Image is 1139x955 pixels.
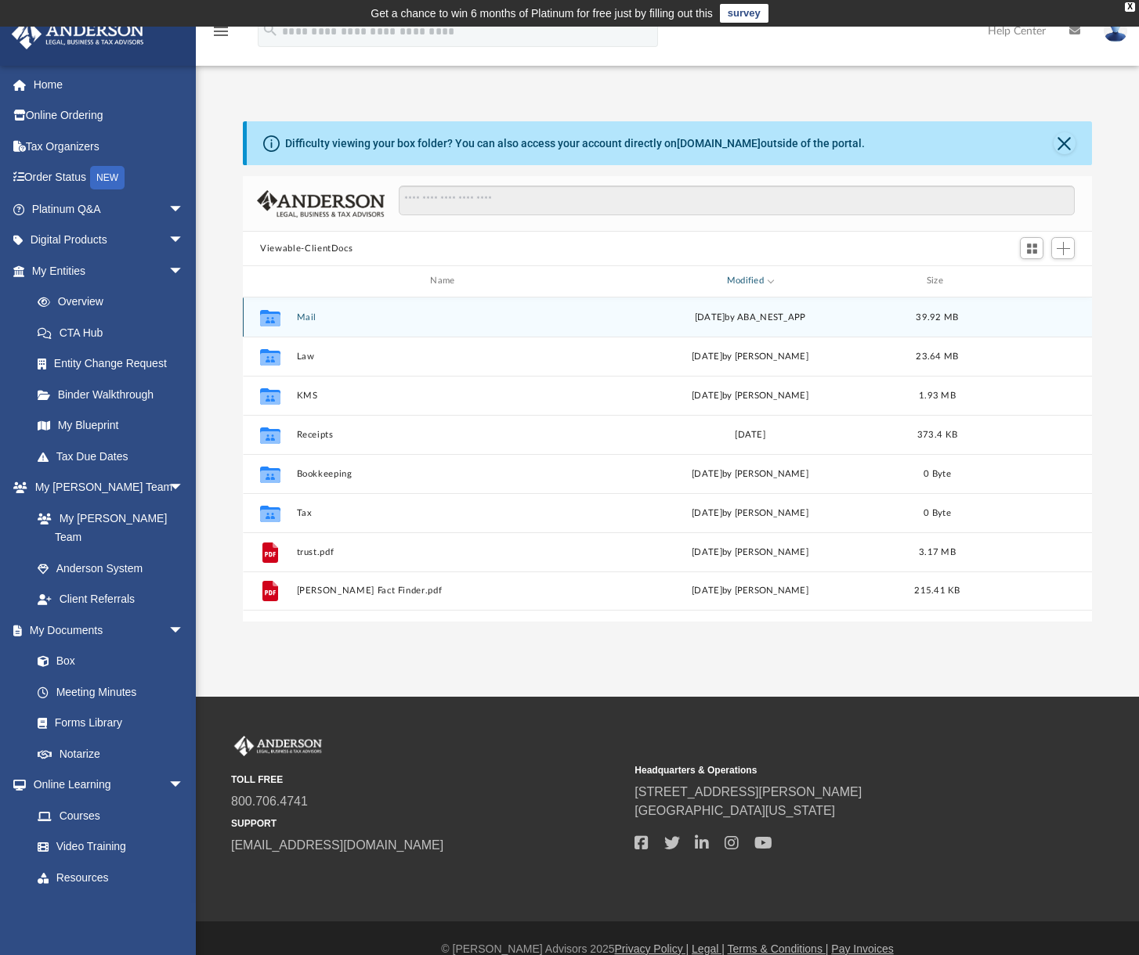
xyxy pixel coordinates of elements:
[677,137,761,150] a: [DOMAIN_NAME]
[22,286,208,318] a: Overview
[243,297,1092,622] div: grid
[231,795,308,808] a: 800.706.4741
[924,508,951,517] span: 0 Byte
[168,225,200,257] span: arrow_drop_down
[635,763,1027,777] small: Headquarters & Operations
[231,773,624,787] small: TOLL FREE
[1125,2,1135,12] div: close
[602,506,899,520] div: [DATE] by [PERSON_NAME]
[919,547,956,556] span: 3.17 MB
[602,349,899,363] div: [DATE] by [PERSON_NAME]
[297,430,595,440] button: Receipts
[11,69,208,100] a: Home
[915,586,960,595] span: 215.41 KB
[602,388,899,402] div: [DATE] by [PERSON_NAME]
[212,22,230,41] i: menu
[1104,20,1127,42] img: User Pic
[168,255,200,287] span: arrow_drop_down
[22,831,192,863] a: Video Training
[11,769,200,801] a: Online Learningarrow_drop_down
[297,508,595,518] button: Tax
[250,274,289,288] div: id
[22,646,192,677] a: Box
[371,4,713,23] div: Get a chance to win 6 months of Platinum for free just by filling out this
[924,469,951,477] span: 0 Byte
[22,862,200,893] a: Resources
[906,274,969,288] div: Size
[615,942,689,955] a: Privacy Policy |
[262,21,279,38] i: search
[11,255,208,286] a: My Entitiesarrow_drop_down
[90,166,125,189] div: NEW
[1054,132,1076,154] button: Close
[22,379,208,410] a: Binder Walkthrough
[168,614,200,647] span: arrow_drop_down
[168,893,200,925] span: arrow_drop_down
[831,942,893,955] a: Pay Invoices
[22,410,200,441] a: My Blueprint
[231,838,443,852] a: [EMAIL_ADDRESS][DOMAIN_NAME]
[296,274,595,288] div: Name
[297,351,595,362] button: Law
[720,4,768,23] a: survey
[601,274,899,288] div: Modified
[917,312,959,321] span: 39.92 MB
[297,312,595,323] button: Mail
[22,676,200,708] a: Meeting Minutes
[635,785,862,798] a: [STREET_ADDRESS][PERSON_NAME]
[917,351,959,360] span: 23.64 MB
[231,736,325,756] img: Anderson Advisors Platinum Portal
[22,708,192,739] a: Forms Library
[11,472,200,503] a: My [PERSON_NAME] Teamarrow_drop_down
[919,391,956,399] span: 1.93 MB
[7,19,149,49] img: Anderson Advisors Platinum Portal
[1020,237,1043,259] button: Switch to Grid View
[11,614,200,646] a: My Documentsarrow_drop_down
[22,738,200,769] a: Notarize
[602,427,899,441] div: [DATE]
[11,162,208,194] a: Order StatusNEW
[602,545,899,559] div: [DATE] by [PERSON_NAME]
[22,553,200,584] a: Anderson System
[602,584,899,598] div: [DATE] by [PERSON_NAME]
[975,274,1085,288] div: id
[297,391,595,401] button: KMS
[260,242,353,256] button: Viewable-ClientDocs
[11,225,208,256] a: Digital Productsarrow_drop_down
[297,469,595,479] button: Bookkeeping
[692,942,725,955] a: Legal |
[11,193,208,225] a: Platinum Q&Aarrow_drop_down
[602,467,899,481] div: [DATE] by [PERSON_NAME]
[231,816,624,831] small: SUPPORT
[399,186,1075,215] input: Search files and folders
[602,310,899,324] div: [DATE] by ABA_NEST_APP
[168,769,200,802] span: arrow_drop_down
[297,547,595,557] button: trust.pdf
[728,942,829,955] a: Terms & Conditions |
[917,430,957,438] span: 373.4 KB
[22,348,208,380] a: Entity Change Request
[168,193,200,225] span: arrow_drop_down
[11,131,208,162] a: Tax Organizers
[22,584,200,615] a: Client Referrals
[11,893,208,924] a: Billingarrow_drop_down
[22,441,208,472] a: Tax Due Dates
[212,30,230,41] a: menu
[168,472,200,504] span: arrow_drop_down
[22,503,192,553] a: My [PERSON_NAME] Team
[11,100,208,132] a: Online Ordering
[22,317,208,348] a: CTA Hub
[285,135,865,152] div: Difficulty viewing your box folder? You can also access your account directly on outside of the p...
[22,800,200,831] a: Courses
[635,804,835,817] a: [GEOGRAPHIC_DATA][US_STATE]
[1051,237,1075,259] button: Add
[297,586,595,596] button: [PERSON_NAME] Fact Finder.pdf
